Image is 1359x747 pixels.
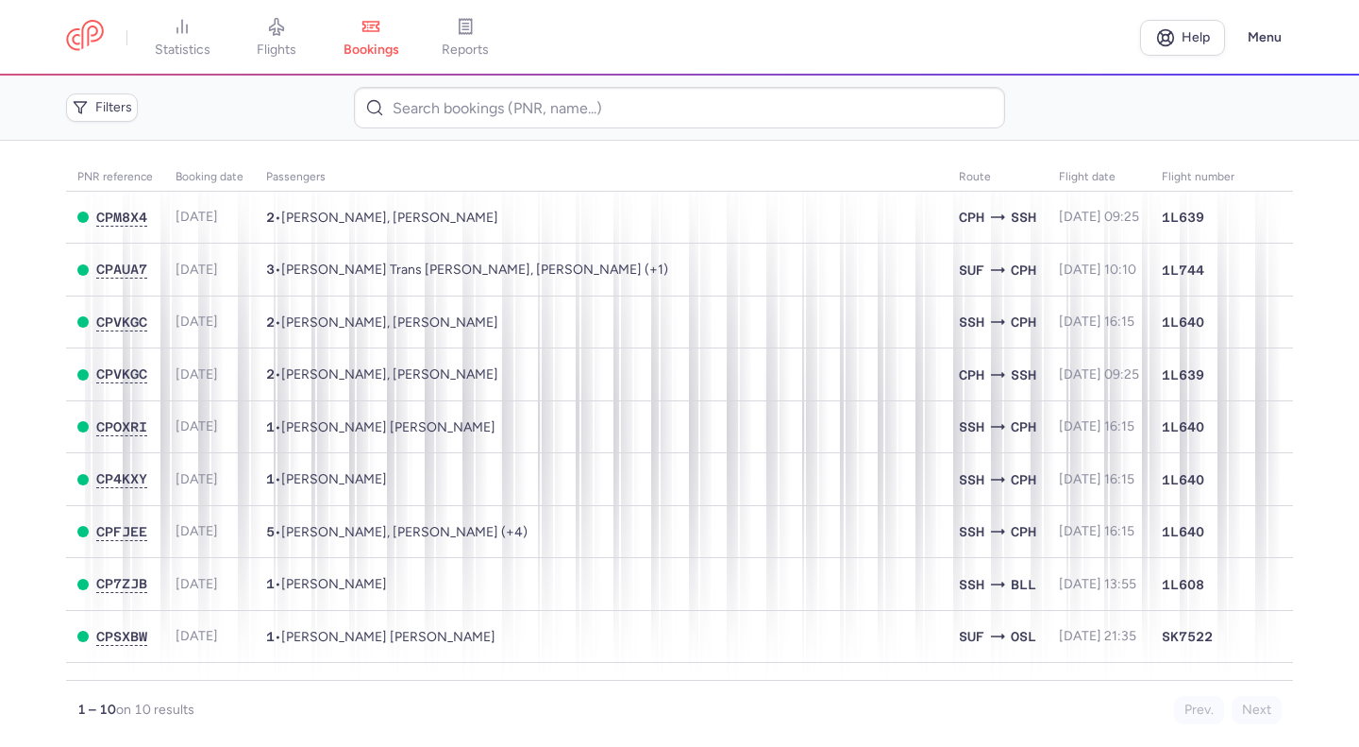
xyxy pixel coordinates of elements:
[96,471,147,486] span: CP4KXY
[266,629,495,645] span: •
[324,17,418,59] a: bookings
[959,312,984,332] span: SSH
[1162,680,1213,699] span: SK7522
[229,17,324,59] a: flights
[266,210,275,225] span: 2
[176,314,218,330] span: [DATE]
[266,210,498,226] span: •
[1011,626,1036,647] span: OSL
[96,629,147,644] span: CPSXBW
[959,260,984,280] span: SUF
[1059,471,1134,487] span: [DATE] 16:15
[96,524,147,540] button: CPFJEE
[1059,628,1136,644] span: [DATE] 21:35
[1162,208,1204,227] span: 1L639
[266,314,498,331] span: •
[176,471,218,487] span: [DATE]
[266,524,528,540] span: •
[1059,209,1139,225] span: [DATE] 09:25
[1162,365,1204,384] span: 1L639
[266,524,275,539] span: 5
[1232,696,1282,724] button: Next
[176,418,218,434] span: [DATE]
[1162,470,1204,489] span: 1L640
[255,163,948,192] th: Passengers
[176,366,218,382] span: [DATE]
[266,471,387,487] span: •
[281,629,495,645] span: Sebastian Hans Erik SANDBERG
[96,366,147,382] span: CPVKGC
[1182,30,1210,44] span: Help
[1162,522,1204,541] span: 1L640
[135,17,229,59] a: statistics
[266,366,275,382] span: 2
[66,93,138,122] button: Filters
[1150,163,1246,192] th: Flight number
[176,209,218,225] span: [DATE]
[96,210,147,226] button: CPM8X4
[1162,417,1204,436] span: 1L640
[96,629,147,645] button: CPSXBW
[1059,576,1136,592] span: [DATE] 13:55
[1236,20,1293,56] button: Menu
[266,629,275,644] span: 1
[344,42,399,59] span: bookings
[1011,574,1036,595] span: BLL
[96,314,147,330] span: CPVKGC
[266,262,275,277] span: 3
[281,419,495,435] span: Ahmed Mohamed Ibrahim ALMAS
[96,419,147,435] button: CPOXRI
[96,366,147,382] button: CPVKGC
[959,469,984,490] span: SSH
[176,628,218,644] span: [DATE]
[1162,627,1213,646] span: SK7522
[1059,314,1134,330] span: [DATE] 16:15
[281,262,668,278] span: Martin Trans HANSEN, Storm Lui GENET, Asger Egelund DUE
[959,521,984,542] span: SSH
[1011,469,1036,490] span: CPH
[1048,163,1150,192] th: flight date
[1162,575,1204,594] span: 1L608
[266,419,275,434] span: 1
[354,87,1004,128] input: Search bookings (PNR, name...)
[266,576,387,592] span: •
[1011,416,1036,437] span: CPH
[266,471,275,486] span: 1
[266,262,668,278] span: •
[96,576,147,591] span: CP7ZJB
[281,210,498,226] span: Peder Soee LILLELUND, Karina BREMHOLM
[959,626,984,647] span: SUF
[948,163,1048,192] th: Route
[281,366,498,382] span: Tine BJOERN, Jesper NOERUM
[281,576,387,592] span: Mohammed IBRAHIM
[96,524,147,539] span: CPFJEE
[176,523,218,539] span: [DATE]
[66,20,104,55] a: CitizenPlane red outlined logo
[1011,365,1036,385] span: SSH
[1011,260,1036,280] span: CPH
[959,207,984,228] span: CPH
[96,262,147,277] span: CPAUA7
[96,419,147,434] span: CPOXRI
[1059,262,1136,278] span: [DATE] 10:10
[959,679,984,700] span: SUF
[959,416,984,437] span: SSH
[1011,521,1036,542] span: CPH
[1162,261,1204,280] span: 1L744
[96,314,147,331] button: CPVKGC
[66,163,164,192] th: PNR reference
[1059,523,1134,539] span: [DATE] 16:15
[266,366,498,382] span: •
[442,42,489,59] span: reports
[176,262,218,278] span: [DATE]
[959,574,984,595] span: SSH
[281,524,528,540] span: Maya SAFLO, Rania ZAGHAL, Mohamad SAFLO, Ahmad SAFLO, Haya SAFLO, Yousr SAFLO
[155,42,210,59] span: statistics
[95,100,132,115] span: Filters
[266,314,275,330] span: 2
[281,471,387,487] span: Kayed ABDULRAZEK
[281,314,498,331] span: Tine BJOERN, Jesper NOERUM
[1011,207,1036,228] span: SSH
[418,17,512,59] a: reports
[1059,418,1134,434] span: [DATE] 16:15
